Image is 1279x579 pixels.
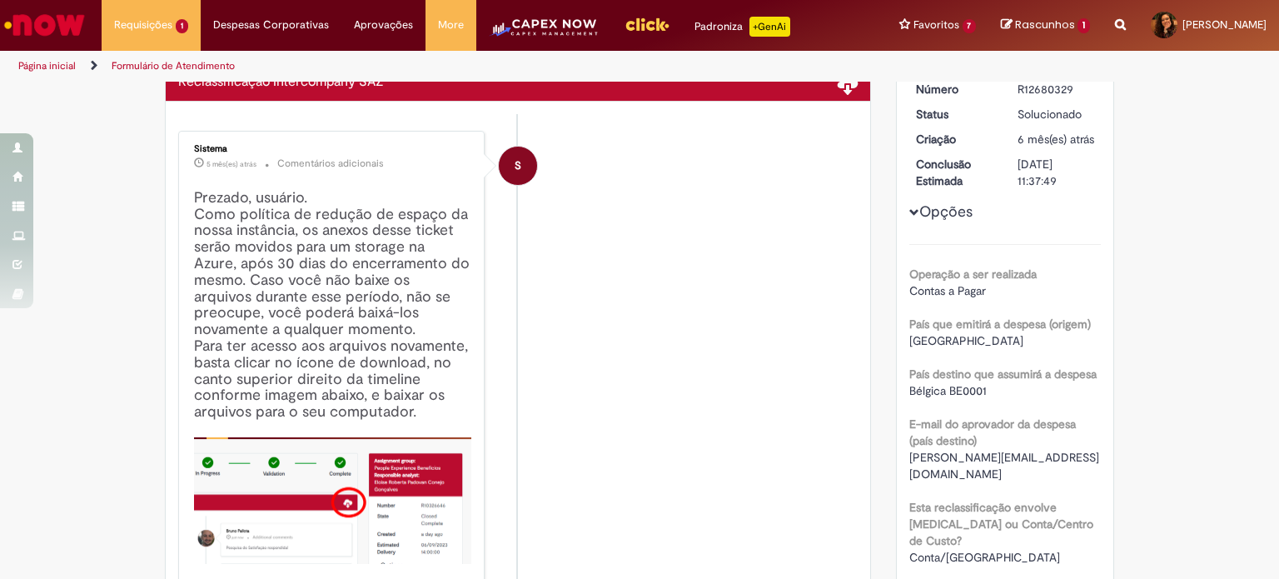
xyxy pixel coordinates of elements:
[207,159,256,169] time: 24/03/2025 00:30:20
[903,156,1006,189] dt: Conclusão Estimada
[112,59,235,72] a: Formulário de Atendimento
[438,17,464,33] span: More
[963,19,977,33] span: 7
[207,159,256,169] span: 5 mês(es) atrás
[489,17,600,50] img: CapexLogo5.png
[909,383,987,398] span: Bélgica BE0001
[354,17,413,33] span: Aprovações
[1018,132,1094,147] time: 17/02/2025 17:00:35
[12,51,840,82] ul: Trilhas de página
[1018,106,1095,122] div: Solucionado
[903,81,1006,97] dt: Número
[194,437,471,564] img: x_mdbda_azure_blob.picture2.png
[903,106,1006,122] dt: Status
[194,144,471,154] div: Sistema
[1001,17,1090,33] a: Rascunhos
[749,17,790,37] p: +GenAi
[625,12,669,37] img: click_logo_yellow_360x200.png
[903,131,1006,147] dt: Criação
[213,17,329,33] span: Despesas Corporativas
[838,73,858,93] span: Baixar anexos
[909,417,1076,448] b: E-mail do aprovador da despesa (país destino)
[909,283,986,298] span: Contas a Pagar
[909,367,1097,382] b: País destino que assumirá a despesa
[18,59,76,72] a: Página inicial
[515,146,521,186] span: S
[1015,17,1075,32] span: Rascunhos
[178,75,384,90] h2: Reclassificação Intercompany SAZ Histórico de tíquete
[176,19,188,33] span: 1
[1018,81,1095,97] div: R12680329
[909,267,1037,282] b: Operação a ser realizada
[1018,131,1095,147] div: 17/02/2025 17:00:35
[277,157,384,171] small: Comentários adicionais
[909,450,1099,482] span: [PERSON_NAME][EMAIL_ADDRESS][DOMAIN_NAME]
[1182,17,1267,32] span: [PERSON_NAME]
[694,17,790,37] div: Padroniza
[909,550,1060,565] span: Conta/[GEOGRAPHIC_DATA]
[2,8,87,42] img: ServiceNow
[1018,156,1095,189] div: [DATE] 11:37:49
[909,333,1023,348] span: [GEOGRAPHIC_DATA]
[913,17,959,33] span: Favoritos
[1077,18,1090,33] span: 1
[1018,132,1094,147] span: 6 mês(es) atrás
[499,147,537,185] div: System
[114,17,172,33] span: Requisições
[909,317,1091,332] b: País que emitirá a despesa (origem)
[909,500,1093,548] b: Esta reclassificação envolve [MEDICAL_DATA] ou Conta/Centro de Custo?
